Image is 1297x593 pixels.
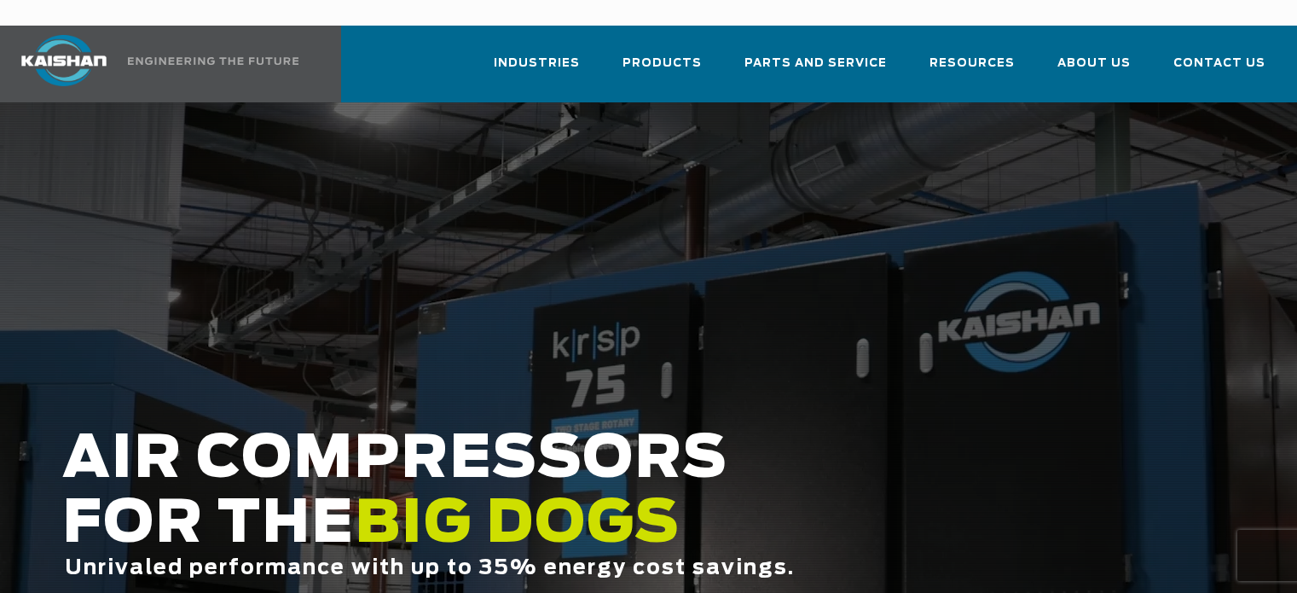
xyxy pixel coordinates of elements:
img: Engineering the future [128,57,298,65]
a: Resources [929,41,1015,99]
span: Products [622,54,702,73]
span: Contact Us [1173,54,1265,73]
a: Industries [494,41,580,99]
span: About Us [1057,54,1131,73]
span: BIG DOGS [355,496,680,554]
span: Industries [494,54,580,73]
a: About Us [1057,41,1131,99]
a: Parts and Service [744,41,887,99]
a: Contact Us [1173,41,1265,99]
span: Resources [929,54,1015,73]
span: Parts and Service [744,54,887,73]
a: Products [622,41,702,99]
span: Unrivaled performance with up to 35% energy cost savings. [65,558,795,578]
